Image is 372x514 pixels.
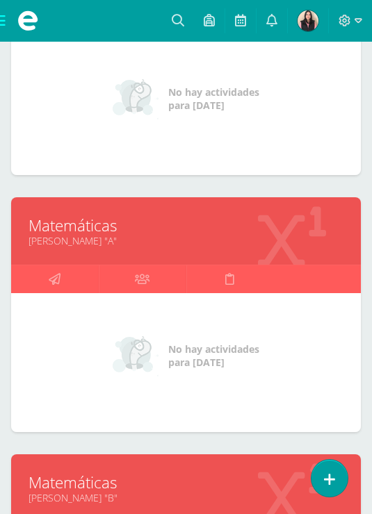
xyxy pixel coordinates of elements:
[168,85,259,112] span: No hay actividades para [DATE]
[298,10,318,31] img: fb56935bba63daa7fe05cf2484700457.png
[29,234,343,247] a: [PERSON_NAME] "A"
[168,342,259,369] span: No hay actividades para [DATE]
[113,335,159,376] img: no_activities_small.png
[29,215,343,236] a: Matemáticas
[113,78,159,119] img: no_activities_small.png
[29,491,343,504] a: [PERSON_NAME] "B"
[29,472,343,493] a: Matemáticas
